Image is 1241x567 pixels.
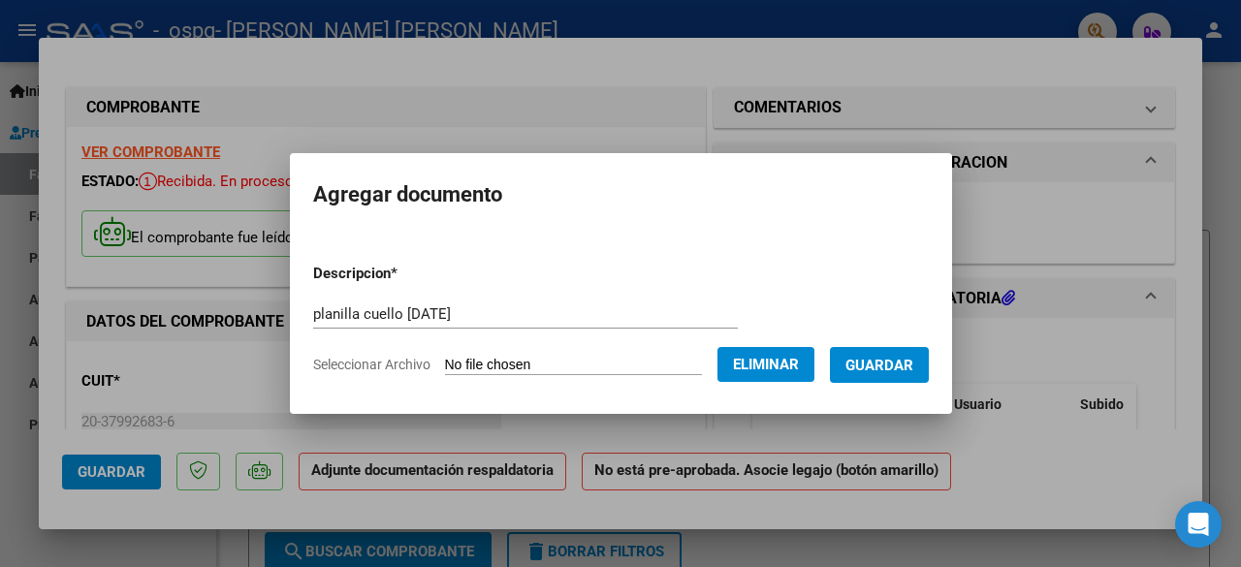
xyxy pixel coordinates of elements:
[845,357,913,374] span: Guardar
[830,347,929,383] button: Guardar
[717,347,814,382] button: Eliminar
[1175,501,1222,548] div: Open Intercom Messenger
[313,357,430,372] span: Seleccionar Archivo
[313,263,498,285] p: Descripcion
[733,356,799,373] span: Eliminar
[313,176,929,213] h2: Agregar documento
